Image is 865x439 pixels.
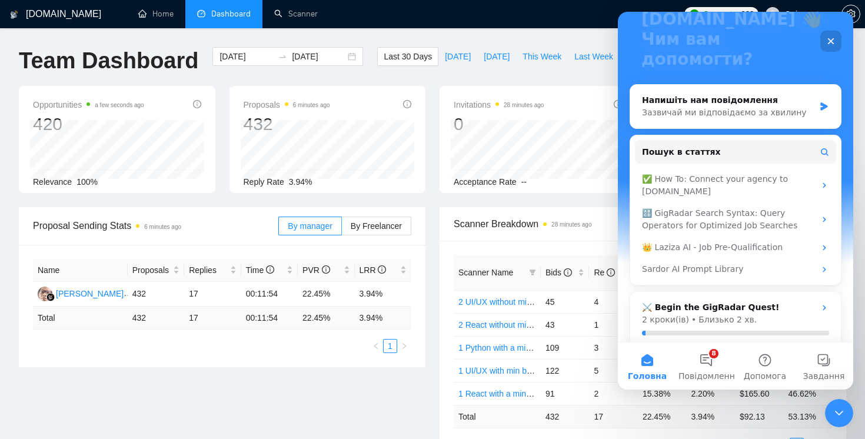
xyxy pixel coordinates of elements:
[607,268,615,277] span: info-circle
[545,268,572,277] span: Bids
[454,217,832,231] span: Scanner Breakdown
[574,50,613,63] span: Last Week
[278,52,287,61] span: to
[454,405,541,428] td: Total
[274,9,318,19] a: searchScanner
[288,221,332,231] span: By manager
[541,336,590,359] td: 109
[322,265,330,274] span: info-circle
[477,47,516,66] button: [DATE]
[360,265,387,275] span: LRR
[401,342,408,350] span: right
[132,264,171,277] span: Proposals
[454,113,544,135] div: 0
[33,259,128,282] th: Name
[211,9,251,19] span: Dashboard
[128,282,184,307] td: 432
[302,265,330,275] span: PVR
[638,382,687,405] td: 15.38%
[56,287,124,300] div: [PERSON_NAME]
[289,177,312,187] span: 3.94%
[735,405,784,428] td: $ 92.13
[292,50,345,63] input: End date
[138,9,174,19] a: homeHome
[783,405,832,428] td: 53.13 %
[384,340,397,352] a: 1
[686,405,735,428] td: 3.94 %
[241,307,298,330] td: 00:11:54
[541,290,590,313] td: 45
[541,405,590,428] td: 432
[197,9,205,18] span: dashboard
[293,102,330,108] time: 6 minutes ago
[128,307,184,330] td: 432
[38,287,52,301] img: HH
[551,221,591,228] time: 28 minutes ago
[735,382,784,405] td: $165.60
[76,177,98,187] span: 100%
[10,5,18,24] img: logo
[521,177,527,187] span: --
[638,405,687,428] td: 22.45 %
[589,313,638,336] td: 1
[541,359,590,382] td: 122
[266,265,274,274] span: info-circle
[241,282,298,307] td: 00:11:54
[378,265,386,274] span: info-circle
[527,264,538,281] span: filter
[298,307,354,330] td: 22.45 %
[458,389,593,398] a: 1 React with a min budget call to act.
[454,177,517,187] span: Acceptance Rate
[33,177,72,187] span: Relevance
[783,382,832,405] td: 46.62%
[541,382,590,405] td: 91
[589,290,638,313] td: 4
[33,113,144,135] div: 420
[438,47,477,66] button: [DATE]
[369,339,383,353] button: left
[529,269,536,276] span: filter
[128,259,184,282] th: Proposals
[355,307,412,330] td: 3.94 %
[589,405,638,428] td: 17
[33,98,144,112] span: Opportunities
[589,359,638,382] td: 5
[841,9,860,19] a: setting
[458,297,618,307] a: 2 UI/UX without min budget (open question)
[445,50,471,63] span: [DATE]
[219,50,273,63] input: Start date
[19,47,198,75] h1: Team Dashboard
[193,100,201,108] span: info-circle
[397,339,411,353] button: right
[33,307,128,330] td: Total
[686,382,735,405] td: 2.20%
[523,50,561,63] span: This Week
[397,339,411,353] li: Next Page
[703,8,738,21] span: Connects:
[458,366,590,375] a: 1 UI/UX with min budget (call to act)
